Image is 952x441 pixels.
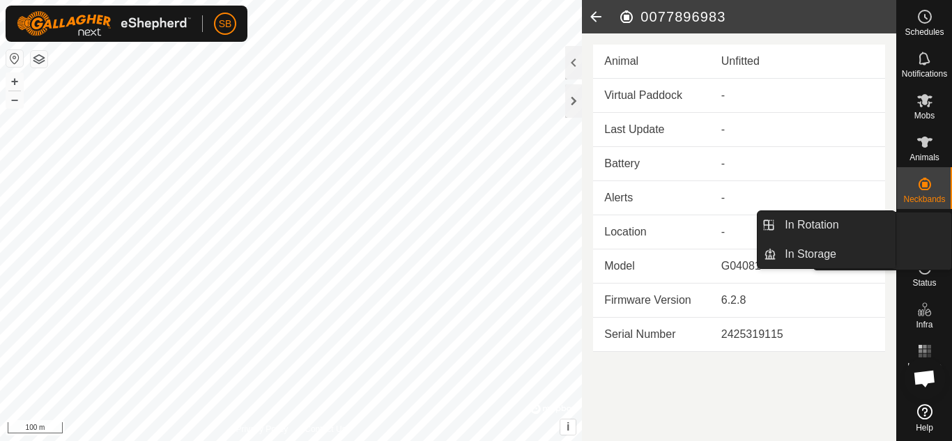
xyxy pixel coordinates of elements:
[909,153,939,162] span: Animals
[914,111,935,120] span: Mobs
[6,50,23,67] button: Reset Map
[593,284,710,318] td: Firmware Version
[593,147,710,181] td: Battery
[721,258,874,274] div: G04081
[721,53,874,70] div: Unfitted
[593,113,710,147] td: Last Update
[776,240,896,268] a: In Storage
[593,215,710,249] td: Location
[6,73,23,90] button: +
[905,28,944,36] span: Schedules
[902,70,947,78] span: Notifications
[721,326,874,343] div: 2425319115
[31,51,47,68] button: Map Layers
[897,399,952,438] a: Help
[758,240,896,268] li: In Storage
[916,424,933,432] span: Help
[785,217,838,233] span: In Rotation
[758,211,896,239] li: In Rotation
[721,155,874,172] div: -
[6,91,23,108] button: –
[593,249,710,284] td: Model
[721,224,874,240] div: -
[903,195,945,203] span: Neckbands
[593,79,710,113] td: Virtual Paddock
[560,419,576,435] button: i
[618,8,896,25] h2: 0077896983
[236,423,289,435] a: Privacy Policy
[907,362,942,371] span: Heatmap
[721,89,725,101] app-display-virtual-paddock-transition: -
[916,320,932,329] span: Infra
[721,292,874,309] div: 6.2.8
[593,45,710,79] td: Animal
[567,421,569,433] span: i
[593,181,710,215] td: Alerts
[593,318,710,352] td: Serial Number
[785,246,836,263] span: In Storage
[721,121,874,138] div: -
[904,357,946,399] div: Open chat
[219,17,232,31] span: SB
[912,279,936,287] span: Status
[17,11,191,36] img: Gallagher Logo
[776,211,896,239] a: In Rotation
[305,423,346,435] a: Contact Us
[710,181,885,215] td: -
